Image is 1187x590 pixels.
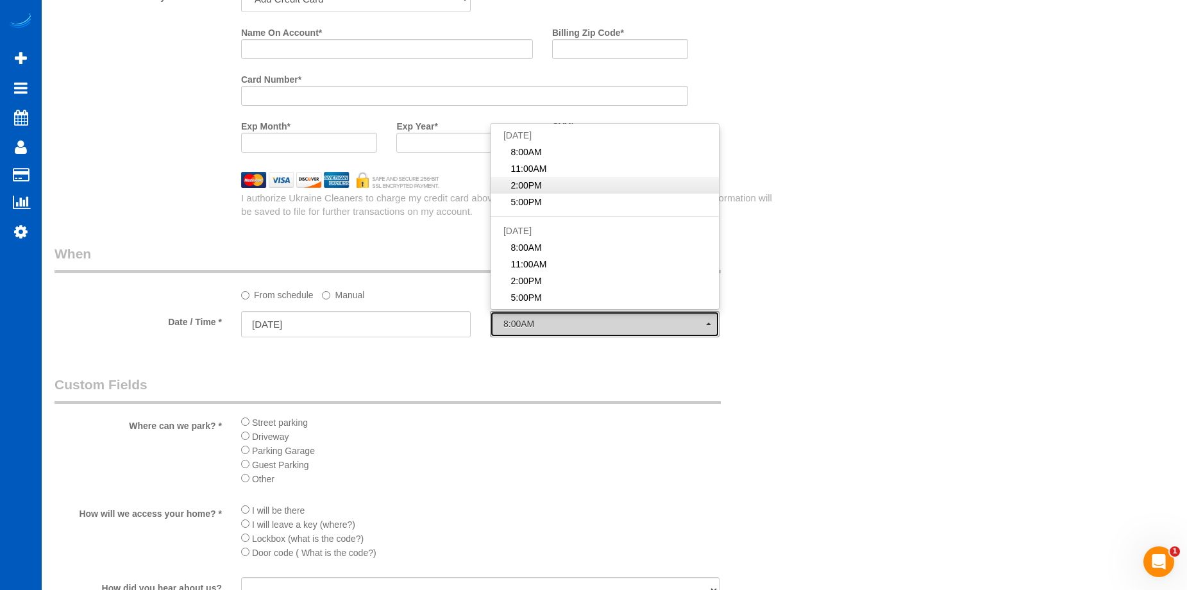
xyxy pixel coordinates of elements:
[45,311,232,328] label: Date / Time *
[252,534,364,544] span: Lockbox (what is the code?)
[510,291,541,304] span: 5:00PM
[503,226,532,236] span: [DATE]
[252,446,315,456] span: Parking Garage
[252,474,274,484] span: Other
[503,130,532,140] span: [DATE]
[45,503,232,520] label: How will we access your home? *
[55,375,721,404] legend: Custom Fields
[241,291,249,299] input: From schedule
[510,196,541,208] span: 5:00PM
[232,172,449,188] img: credit cards
[510,162,546,175] span: 11:00AM
[503,319,706,329] span: 8:00AM
[241,311,471,337] input: MM/DD/YYYY
[241,284,314,301] label: From schedule
[252,548,376,558] span: Door code ( What is the code?)
[252,505,305,516] span: I will be there
[510,274,541,287] span: 2:00PM
[490,311,720,337] button: 8:00AM
[45,415,232,432] label: Where can we park? *
[8,13,33,31] img: Automaid Logo
[241,22,322,39] label: Name On Account
[510,258,546,271] span: 11:00AM
[396,115,437,133] label: Exp Year
[552,115,574,133] label: CVV
[252,519,355,530] span: I will leave a key (where?)
[510,179,541,192] span: 2:00PM
[241,115,290,133] label: Exp Month
[322,291,330,299] input: Manual
[552,22,624,39] label: Billing Zip Code
[1143,546,1174,577] iframe: Intercom live chat
[252,417,308,428] span: Street parking
[241,69,301,86] label: Card Number
[510,241,541,254] span: 8:00AM
[1170,546,1180,557] span: 1
[252,432,289,442] span: Driveway
[232,191,791,219] div: I authorize Ukraine Cleaners to charge my credit card above for agreed upon purchases.
[510,146,541,158] span: 8:00AM
[252,460,309,470] span: Guest Parking
[322,284,364,301] label: Manual
[55,244,721,273] legend: When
